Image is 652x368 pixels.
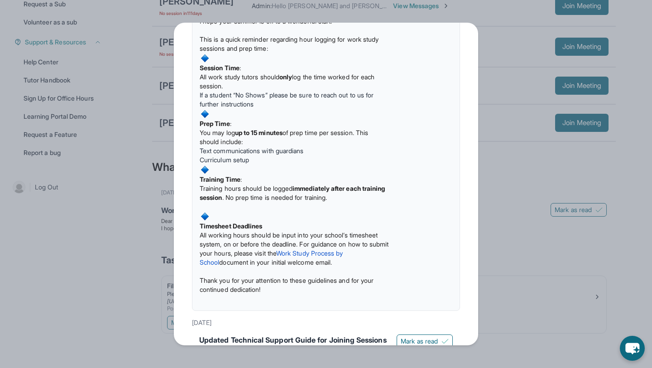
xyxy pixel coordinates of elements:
img: :small_blue_diamond: [200,53,210,63]
strong: Training Time [200,175,240,183]
strong: Timesheet Deadlines [200,222,262,230]
img: :small_blue_diamond: [200,165,210,175]
img: :small_blue_diamond: [200,211,210,222]
span: Text communications with guardians [200,147,303,155]
span: Mark as read [401,337,438,346]
span: If a student “No Shows” please be sure to reach out to us for further instructions [200,91,374,108]
span: All working hours should be input into your school’s timesheet system, on or before the deadline.... [200,231,388,257]
strong: Prep Time [200,120,230,127]
span: Training hours should be logged [200,184,292,192]
span: document in your initial welcome email. [219,258,332,266]
span: Thank you for your attention to these guidelines and for your continued dedication! [200,276,374,293]
span: . No prep time is needed for training. [222,194,327,201]
span: Curriculum setup [200,156,249,164]
div: [DATE] [192,315,460,331]
span: : [230,120,231,127]
span: All work study tutors should [200,73,279,81]
strong: Session Time [200,64,240,72]
strong: only [279,73,292,81]
span: This is a quick reminder regarding hour logging for work study sessions and prep time: [200,35,379,52]
div: Updated Technical Support Guide for Joining Sessions - Click to View! [199,334,389,356]
strong: up to 15 minutes [235,129,283,136]
span: : [240,64,241,72]
span: You may log [200,129,235,136]
button: chat-button [620,336,645,361]
button: Mark as read [397,334,453,348]
img: Mark as read [441,338,449,345]
span: : [240,175,242,183]
img: :small_blue_diamond: [200,109,210,119]
strong: immediately after each training session [200,184,385,201]
span: of prep time per session. This should include: [200,129,368,145]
